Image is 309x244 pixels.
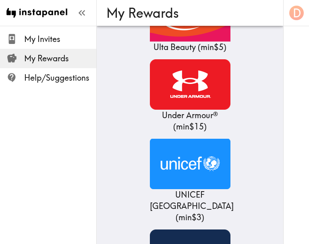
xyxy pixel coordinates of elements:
a: Under Armour®Under Armour® (min$15) [150,59,230,132]
span: My Rewards [24,53,96,64]
span: My Invites [24,33,96,45]
span: D [293,6,301,20]
span: Help/Suggestions [24,72,96,83]
p: UNICEF [GEOGRAPHIC_DATA] ( min $3 ) [150,189,230,223]
p: Ulta Beauty ( min $5 ) [150,42,230,53]
button: D [288,5,305,21]
a: UNICEF USAUNICEF [GEOGRAPHIC_DATA] (min$3) [150,139,230,223]
img: Under Armour® [150,59,230,110]
h3: My Rewards [106,5,267,21]
img: UNICEF USA [150,139,230,189]
p: Under Armour® ( min $15 ) [150,110,230,132]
